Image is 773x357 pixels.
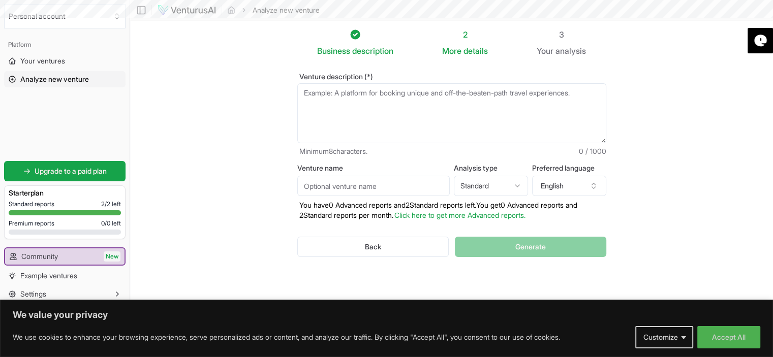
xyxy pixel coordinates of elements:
[299,146,367,156] span: Minimum 8 characters.
[20,74,89,84] span: Analyze new venture
[532,165,606,172] label: Preferred language
[101,200,121,208] span: 2 / 2 left
[21,251,58,262] span: Community
[20,271,77,281] span: Example ventures
[532,176,606,196] button: English
[104,251,120,262] span: New
[555,46,586,56] span: analysis
[101,219,121,228] span: 0 / 0 left
[394,211,525,219] a: Click here to get more Advanced reports.
[4,37,126,53] div: Platform
[4,286,126,302] button: Settings
[35,166,107,176] span: Upgrade to a paid plan
[20,289,46,299] span: Settings
[463,46,488,56] span: details
[9,219,54,228] span: Premium reports
[9,188,121,198] h3: Starter plan
[297,200,606,220] p: You have 0 Advanced reports and 2 Standard reports left. Y ou get 0 Advanced reports and 2 Standa...
[297,176,450,196] input: Optional venture name
[4,161,126,181] a: Upgrade to a paid plan
[297,237,449,257] button: Back
[9,200,54,208] span: Standard reports
[537,28,586,41] div: 3
[20,56,65,66] span: Your ventures
[13,309,760,321] p: We value your privacy
[4,53,126,69] a: Your ventures
[4,71,126,87] a: Analyze new venture
[13,331,560,343] p: We use cookies to enhance your browsing experience, serve personalized ads or content, and analyz...
[442,28,488,41] div: 2
[317,45,350,57] span: Business
[442,45,461,57] span: More
[537,45,553,57] span: Your
[4,268,126,284] a: Example ventures
[297,73,606,80] label: Venture description (*)
[697,326,760,348] button: Accept All
[579,146,606,156] span: 0 / 1000
[5,248,125,265] a: CommunityNew
[635,326,693,348] button: Customize
[454,165,528,172] label: Analysis type
[297,165,450,172] label: Venture name
[352,46,393,56] span: description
